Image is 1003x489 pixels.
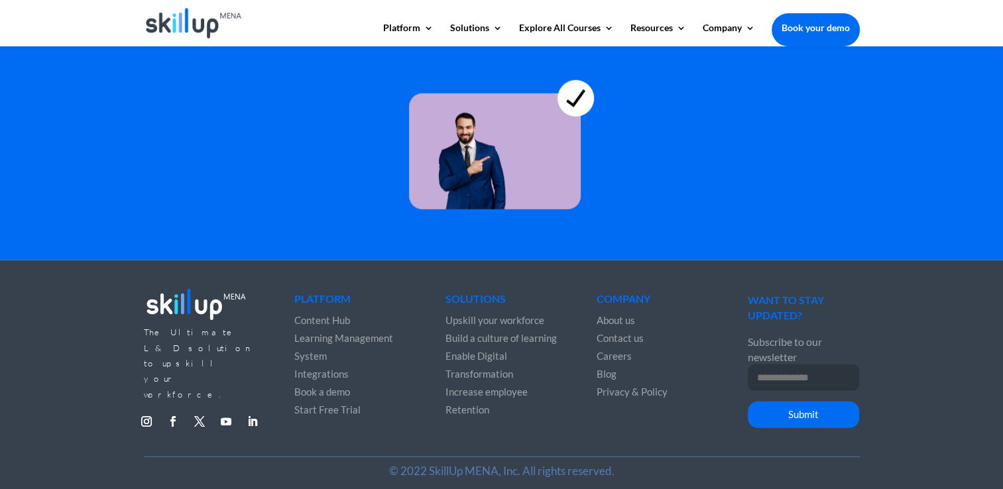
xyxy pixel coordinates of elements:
[445,332,557,344] a: Build a culture of learning
[445,294,557,311] h4: Solutions
[144,463,860,478] p: © 2022 SkillUp MENA, Inc. All rights reserved.
[146,8,242,38] img: Skillup Mena
[782,346,1003,489] iframe: Chat Widget
[294,404,361,415] a: Start Free Trial
[445,386,528,415] a: Increase employee Retention
[597,350,632,362] a: Careers
[189,411,210,432] a: Follow on X
[597,332,644,344] a: Contact us
[242,411,263,432] a: Follow on LinkedIn
[162,411,184,432] a: Follow on Facebook
[144,284,249,323] img: footer_logo
[748,334,859,365] p: Subscribe to our newsletter
[630,23,686,46] a: Resources
[703,23,755,46] a: Company
[136,411,157,432] a: Follow on Instagram
[597,368,617,380] a: Blog
[409,54,594,209] img: learning for everyone 4 - skillup
[294,386,350,398] a: Book a demo
[450,23,502,46] a: Solutions
[294,294,406,311] h4: Platform
[294,368,349,380] a: Integrations
[294,332,393,362] a: Learning Management System
[597,386,668,398] a: Privacy & Policy
[383,23,434,46] a: Platform
[445,314,544,326] a: Upskill your workforce
[144,327,253,400] span: The Ultimate L&D solution to upskill your workforce.
[294,314,350,326] a: Content Hub
[445,350,513,380] a: Enable Digital Transformation
[772,13,860,42] a: Book your demo
[748,402,859,428] button: Submit
[519,23,614,46] a: Explore All Courses
[597,314,635,326] a: About us
[215,411,237,432] a: Follow on Youtube
[748,294,824,321] span: WANT TO STAY UPDATED?
[597,294,708,311] h4: Company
